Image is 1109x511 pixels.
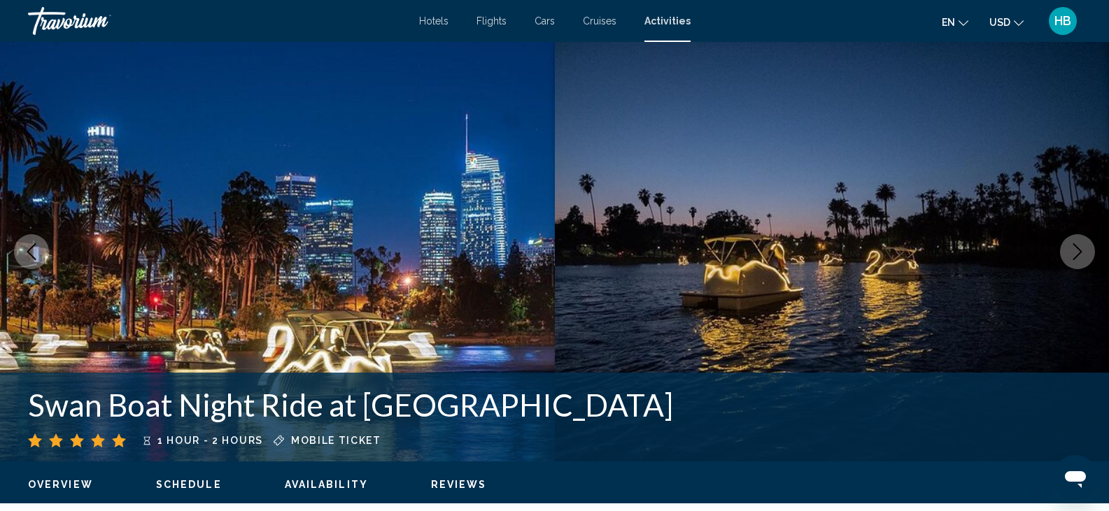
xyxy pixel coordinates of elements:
a: Activities [644,15,691,27]
span: en [942,17,955,28]
h1: Swan Boat Night Ride at [GEOGRAPHIC_DATA] [28,387,857,423]
span: Mobile ticket [291,435,381,446]
span: USD [989,17,1010,28]
button: User Menu [1045,6,1081,36]
button: Availability [285,478,368,491]
button: Overview [28,478,93,491]
span: Schedule [156,479,222,490]
span: 1 hour - 2 hours [157,435,263,446]
button: Next image [1060,234,1095,269]
a: Cars [535,15,555,27]
a: Travorium [28,7,405,35]
span: Overview [28,479,93,490]
a: Hotels [419,15,448,27]
a: Flights [476,15,507,27]
span: Availability [285,479,368,490]
button: Reviews [431,478,487,491]
span: HB [1054,14,1071,28]
button: Change language [942,12,968,32]
button: Previous image [14,234,49,269]
button: Schedule [156,478,222,491]
iframe: Button to launch messaging window [1053,455,1098,500]
a: Cruises [583,15,616,27]
button: Change currency [989,12,1024,32]
span: Reviews [431,479,487,490]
